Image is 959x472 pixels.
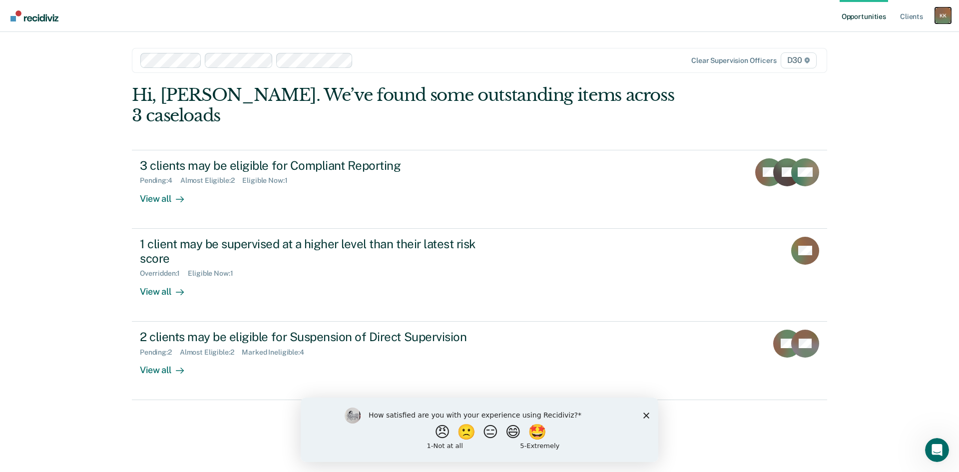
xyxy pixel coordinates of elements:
[140,269,188,278] div: Overridden : 1
[935,7,951,23] div: K K
[140,278,196,297] div: View all
[180,348,242,357] div: Almost Eligible : 2
[301,398,658,462] iframe: Survey by Kim from Recidiviz
[781,52,817,68] span: D30
[242,176,295,185] div: Eligible Now : 1
[140,158,490,173] div: 3 clients may be eligible for Compliant Reporting
[188,269,241,278] div: Eligible Now : 1
[140,348,180,357] div: Pending : 2
[140,185,196,204] div: View all
[140,176,180,185] div: Pending : 4
[132,322,827,400] a: 2 clients may be eligible for Suspension of Direct SupervisionPending:2Almost Eligible:2Marked In...
[132,229,827,322] a: 1 client may be supervised at a higher level than their latest risk scoreOverridden:1Eligible Now...
[180,176,243,185] div: Almost Eligible : 2
[10,10,58,21] img: Recidiviz
[140,356,196,376] div: View all
[691,56,776,65] div: Clear supervision officers
[140,330,490,344] div: 2 clients may be eligible for Suspension of Direct Supervision
[132,150,827,229] a: 3 clients may be eligible for Compliant ReportingPending:4Almost Eligible:2Eligible Now:1View all
[132,85,688,126] div: Hi, [PERSON_NAME]. We’ve found some outstanding items across 3 caseloads
[242,348,312,357] div: Marked Ineligible : 4
[935,7,951,23] button: Profile dropdown button
[925,438,949,462] iframe: Intercom live chat
[140,237,490,266] div: 1 client may be supervised at a higher level than their latest risk score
